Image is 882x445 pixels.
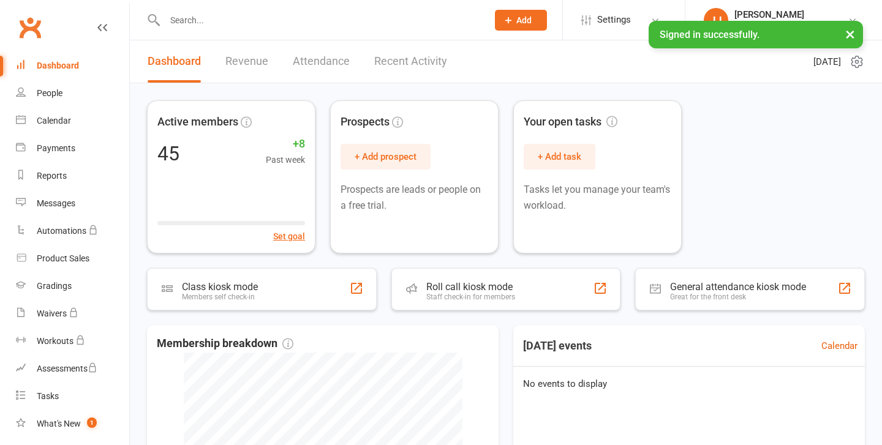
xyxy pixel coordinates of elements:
div: Staff check-in for members [426,293,515,301]
a: Dashboard [16,52,129,80]
button: × [839,21,861,47]
div: Gradings [37,281,72,291]
div: Class kiosk mode [182,281,258,293]
span: Signed in successfully. [660,29,759,40]
div: What's New [37,419,81,428]
a: People [16,80,129,107]
a: Calendar [821,338,858,353]
div: Messages [37,198,75,208]
a: Workouts [16,327,129,355]
input: Search... [161,12,479,29]
a: Payments [16,135,129,162]
p: Prospects are leads or people on a free trial. [341,182,488,213]
div: Great for the front desk [670,293,806,301]
div: Members self check-in [182,293,258,301]
button: + Add prospect [341,144,431,170]
a: Attendance [293,40,350,83]
span: 1 [87,417,97,428]
a: Dashboard [148,40,201,83]
a: Gradings [16,272,129,300]
div: Automations [37,226,86,236]
div: Dashboard [37,61,79,70]
div: Reports [37,171,67,181]
h3: [DATE] events [513,335,601,357]
span: Prospects [341,113,390,131]
a: What's New1 [16,410,129,438]
div: Assessments [37,364,97,373]
span: Active members [157,113,238,131]
span: Settings [597,6,631,34]
span: Your open tasks [524,113,617,131]
a: Assessments [16,355,129,383]
div: Calendar [37,116,71,125]
button: Add [495,10,547,31]
button: Set goal [273,230,305,243]
a: Automations [16,217,129,245]
div: Payments [37,143,75,153]
a: Revenue [225,40,268,83]
span: +8 [266,135,305,153]
div: [PERSON_NAME] Boxing Gym [734,20,848,31]
a: Waivers [16,300,129,327]
span: Membership breakdown [157,335,293,353]
a: Messages [16,190,129,217]
a: Reports [16,162,129,190]
a: Clubworx [15,12,45,43]
div: [PERSON_NAME] [734,9,848,20]
div: JJ [704,8,728,32]
button: + Add task [524,144,595,170]
div: Tasks [37,391,59,401]
span: Past week [266,153,305,166]
div: People [37,88,62,98]
a: Recent Activity [374,40,447,83]
span: Add [516,15,532,25]
a: Calendar [16,107,129,135]
div: Roll call kiosk mode [426,281,515,293]
div: No events to display [508,367,870,401]
div: Workouts [37,336,73,346]
div: 45 [157,144,179,163]
span: [DATE] [813,54,841,69]
div: Waivers [37,309,67,318]
a: Product Sales [16,245,129,272]
div: General attendance kiosk mode [670,281,806,293]
a: Tasks [16,383,129,410]
p: Tasks let you manage your team's workload. [524,182,671,213]
div: Product Sales [37,253,89,263]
